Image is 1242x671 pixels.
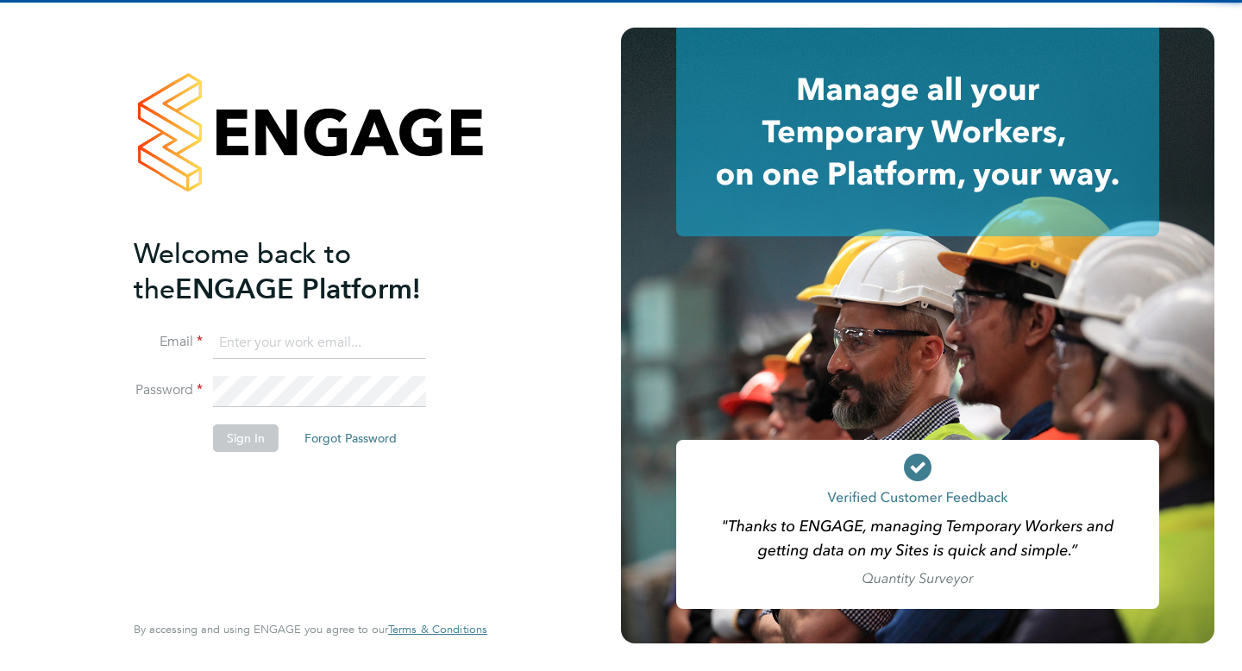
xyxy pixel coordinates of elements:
span: Welcome back to the [134,237,351,306]
label: Email [134,333,203,351]
label: Password [134,381,203,399]
a: Terms & Conditions [388,623,487,637]
button: Sign In [213,424,279,452]
span: By accessing and using ENGAGE you agree to our [134,622,487,637]
h2: ENGAGE Platform! [134,236,470,307]
span: Terms & Conditions [388,622,487,637]
button: Forgot Password [291,424,411,452]
input: Enter your work email... [213,328,426,359]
